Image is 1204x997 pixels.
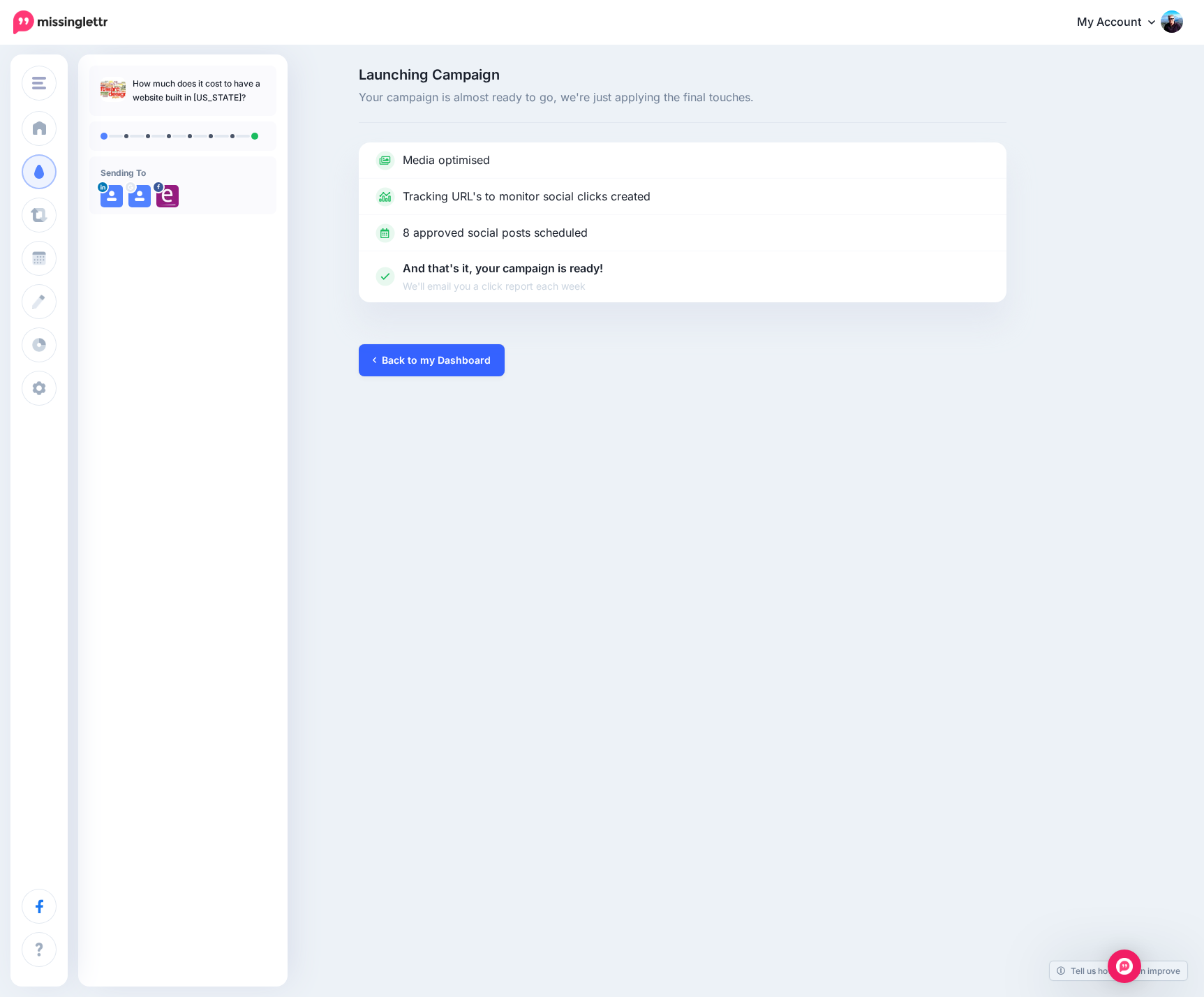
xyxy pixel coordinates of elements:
span: Your campaign is almost ready to go, we're just applying the final touches. [359,89,1006,107]
p: 8 approved social posts scheduled [403,224,588,242]
p: Media optimised [403,152,490,170]
img: Missinglettr [13,10,107,34]
p: Tracking URL's to monitor social clicks created [403,188,651,206]
span: We'll email you a click report each week [403,278,603,294]
img: 62d4edaec35e5ab739ba5b7cec01af5d_thumb.jpg [101,77,126,102]
a: Back to my Dashboard [359,344,505,376]
div: Open Intercom Messenger [1108,950,1141,983]
p: How much does it cost to have a website built in [US_STATE]? [133,77,265,105]
h4: Sending To [101,168,265,178]
a: Tell us how we can improve [1050,961,1187,980]
a: My Account [1063,6,1183,40]
p: And that's it, your campaign is ready! [403,260,603,294]
span: Launching Campaign [359,68,1006,82]
img: 528363599_10163961969572704_8614632715601683487_n-bsa154639.jpg [156,185,179,207]
img: user_default_image.png [128,185,151,207]
img: user_default_image.png [101,185,123,207]
img: menu.png [32,77,46,89]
